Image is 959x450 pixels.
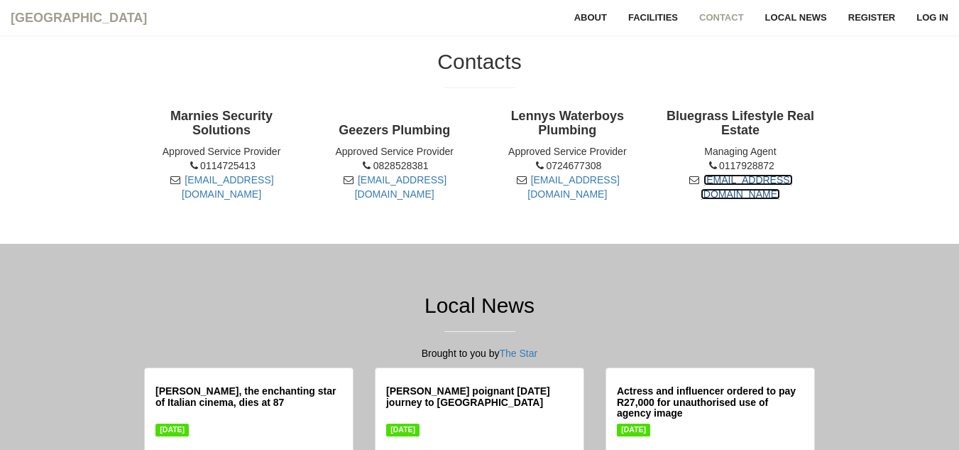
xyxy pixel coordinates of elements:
li: Approved Service Provider [319,144,471,159]
h5: [PERSON_NAME], the enchanting star of Italian cinema, dies at 87 [155,386,342,414]
h5: [PERSON_NAME] poignant [DATE] journey to [GEOGRAPHIC_DATA] [386,386,573,414]
span: [DATE] [617,424,650,436]
span: [DATE] [155,424,189,436]
strong: Marnies Security Solutions [170,109,273,137]
a: [EMAIL_ADDRESS][DOMAIN_NAME] [701,174,793,200]
strong: Bluegrass Lifestyle Real Estate [667,109,814,137]
h2: Contacts [144,50,815,73]
li: Approved Service Provider [491,144,643,159]
li: 0828528381 [319,159,471,173]
li: 0724677308 [491,159,643,173]
a: [EMAIL_ADDRESS][DOMAIN_NAME] [527,174,620,200]
strong: Lennys Waterboys Plumbing [511,109,624,137]
li: 0117928872 [664,159,816,173]
strong: Geezers Plumbing [339,123,450,137]
h2: Local News [144,294,815,317]
a: The Star [500,348,538,359]
span: [DATE] [386,424,420,436]
li: Managing Agent [664,144,816,159]
a: [EMAIL_ADDRESS][DOMAIN_NAME] [182,174,274,200]
li: Approved Service Provider [146,144,297,159]
a: [EMAIL_ADDRESS][DOMAIN_NAME] [355,174,447,200]
p: Brought to you by [144,346,815,360]
li: 0114725413 [146,159,297,173]
h5: Actress and influencer ordered to pay R27,000 for unauthorised use of agency image [617,386,804,414]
